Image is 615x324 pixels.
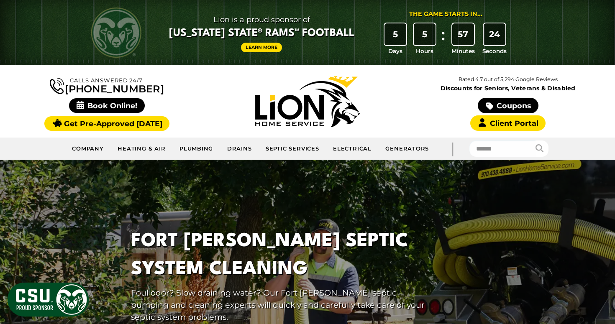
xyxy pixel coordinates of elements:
div: : [439,23,448,56]
div: 24 [484,23,505,45]
a: Coupons [478,98,538,113]
span: Lion is a proud sponsor of [169,13,354,26]
a: Get Pre-Approved [DATE] [44,116,169,131]
span: Seconds [482,47,507,55]
a: Electrical [326,140,379,157]
a: Heating & Air [111,140,173,157]
a: Learn More [241,43,282,52]
div: 5 [384,23,406,45]
div: 57 [452,23,474,45]
a: Generators [379,140,436,157]
a: Plumbing [173,140,220,157]
img: Lion Home Service [255,76,360,127]
span: [US_STATE] State® Rams™ Football [169,26,354,41]
h1: Fort [PERSON_NAME] Septic System Cleaning [131,227,436,283]
div: | [436,138,469,160]
span: Minutes [451,47,475,55]
p: Foul odor? Slow draining water? Our Fort [PERSON_NAME] septic pumping and cleaning experts will q... [131,287,436,323]
span: Days [388,47,402,55]
img: CSU Rams logo [91,8,141,58]
a: Client Portal [470,115,546,131]
span: Discounts for Seniors, Veterans & Disabled [410,85,607,91]
a: [PHONE_NUMBER] [50,76,164,94]
span: Book Online! [69,98,145,113]
span: Hours [416,47,433,55]
a: Septic Services [259,140,326,157]
p: Rated 4.7 out of 5,294 Google Reviews [408,75,608,84]
a: Company [65,140,111,157]
div: 5 [414,23,436,45]
a: Drains [220,140,259,157]
div: The Game Starts in... [409,10,482,19]
img: CSU Sponsor Badge [6,281,90,318]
